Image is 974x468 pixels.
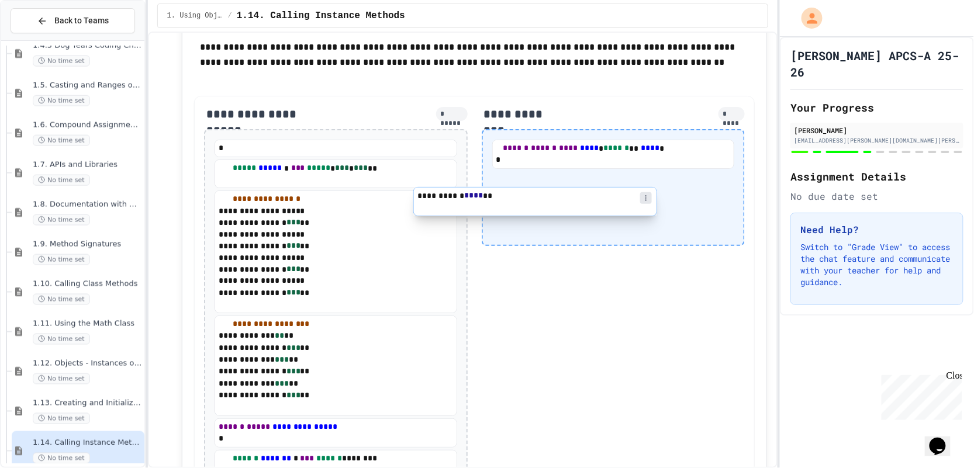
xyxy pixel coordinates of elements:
[33,41,142,51] span: 1.4.5 Dog Years Coding Challenge
[167,11,223,20] span: 1. Using Objects and Methods
[33,453,90,464] span: No time set
[33,254,90,265] span: No time set
[33,294,90,305] span: No time set
[800,223,954,237] h3: Need Help?
[790,99,963,116] h2: Your Progress
[237,9,405,23] span: 1.14. Calling Instance Methods
[794,125,960,136] div: [PERSON_NAME]
[794,136,960,145] div: [EMAIL_ADDRESS][PERSON_NAME][DOMAIN_NAME][PERSON_NAME]
[33,240,142,249] span: 1.9. Method Signatures
[790,168,963,185] h2: Assignment Details
[33,160,142,170] span: 1.7. APIs and Libraries
[33,359,142,369] span: 1.12. Objects - Instances of Classes
[925,421,962,456] iframe: chat widget
[5,5,81,74] div: Chat with us now!Close
[877,370,962,420] iframe: chat widget
[33,438,142,448] span: 1.14. Calling Instance Methods
[33,373,90,384] span: No time set
[33,81,142,91] span: 1.5. Casting and Ranges of Values
[33,135,90,146] span: No time set
[33,214,90,226] span: No time set
[33,56,90,67] span: No time set
[790,47,963,80] h1: [PERSON_NAME] APCS-A 25-26
[54,15,109,27] span: Back to Teams
[33,398,142,408] span: 1.13. Creating and Initializing Objects: Constructors
[228,11,232,20] span: /
[33,175,90,186] span: No time set
[789,5,826,32] div: My Account
[800,241,954,288] p: Switch to "Grade View" to access the chat feature and communicate with your teacher for help and ...
[790,189,963,203] div: No due date set
[33,279,142,289] span: 1.10. Calling Class Methods
[11,8,135,33] button: Back to Teams
[33,413,90,424] span: No time set
[33,334,90,345] span: No time set
[33,200,142,210] span: 1.8. Documentation with Comments and Preconditions
[33,120,142,130] span: 1.6. Compound Assignment Operators
[33,319,142,329] span: 1.11. Using the Math Class
[33,95,90,106] span: No time set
